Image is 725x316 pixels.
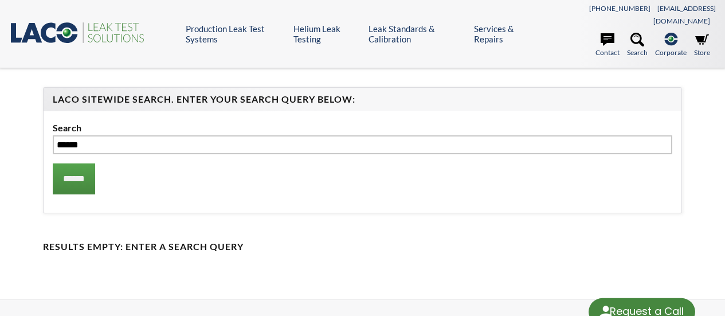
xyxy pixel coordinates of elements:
a: Contact [595,33,620,58]
a: [EMAIL_ADDRESS][DOMAIN_NAME] [653,4,716,25]
a: Production Leak Test Systems [186,24,284,44]
a: Leak Standards & Calibration [369,24,465,44]
a: Helium Leak Testing [293,24,360,44]
span: Corporate [655,47,687,58]
a: Services & Repairs [474,24,536,44]
h4: LACO Sitewide Search. Enter your Search Query Below: [53,93,672,106]
a: Store [694,33,710,58]
a: Search [627,33,648,58]
a: [PHONE_NUMBER] [589,4,650,13]
label: Search [53,120,672,135]
h4: Results Empty: Enter a Search Query [43,241,682,253]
